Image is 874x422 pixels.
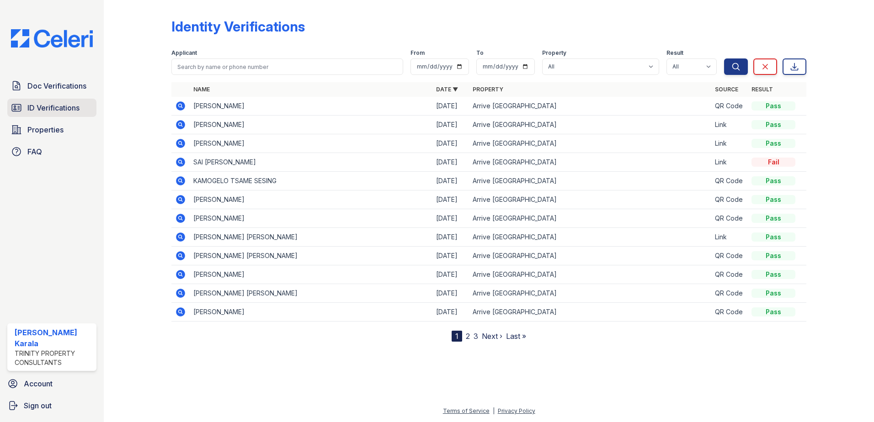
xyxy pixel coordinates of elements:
label: Applicant [171,49,197,57]
td: Arrive [GEOGRAPHIC_DATA] [469,190,712,209]
div: Pass [751,139,795,148]
div: Fail [751,158,795,167]
a: 3 [474,332,478,341]
a: Sign out [4,396,100,415]
a: Terms of Service [443,407,490,414]
td: Link [711,134,748,153]
span: ID Verifications [27,102,80,113]
td: SAI [PERSON_NAME] [190,153,432,172]
td: [DATE] [432,134,469,153]
td: [DATE] [432,172,469,190]
a: Last » [506,332,526,341]
div: Identity Verifications [171,18,305,35]
td: Arrive [GEOGRAPHIC_DATA] [469,247,712,265]
td: Link [711,116,748,134]
a: Next › [482,332,502,341]
a: Doc Verifications [7,77,96,95]
td: QR Code [711,97,748,116]
td: Arrive [GEOGRAPHIC_DATA] [469,97,712,116]
div: Pass [751,270,795,279]
td: [DATE] [432,209,469,228]
span: Doc Verifications [27,80,86,91]
td: [PERSON_NAME] [190,190,432,209]
div: Pass [751,195,795,204]
div: Trinity Property Consultants [15,349,93,367]
td: QR Code [711,190,748,209]
td: [DATE] [432,116,469,134]
td: [PERSON_NAME] [190,134,432,153]
a: Date ▼ [436,86,458,93]
label: Result [666,49,683,57]
img: CE_Logo_Blue-a8612792a0a2168367f1c8372b55b34899dd931a85d93a1a3d3e32e68fde9ad4.png [4,29,100,47]
div: Pass [751,101,795,111]
span: Sign out [24,400,52,411]
td: [DATE] [432,284,469,303]
td: Link [711,228,748,247]
div: Pass [751,307,795,316]
td: [PERSON_NAME] [190,97,432,116]
div: Pass [751,232,795,242]
div: Pass [751,176,795,185]
td: [PERSON_NAME] [190,116,432,134]
td: Arrive [GEOGRAPHIC_DATA] [469,228,712,247]
div: 1 [452,331,462,342]
div: Pass [751,120,795,129]
td: Arrive [GEOGRAPHIC_DATA] [469,209,712,228]
td: [DATE] [432,265,469,284]
div: Pass [751,289,795,298]
span: Properties [27,124,64,135]
a: Source [715,86,738,93]
a: Property [473,86,503,93]
td: Arrive [GEOGRAPHIC_DATA] [469,172,712,190]
td: Link [711,153,748,172]
a: FAQ [7,142,96,161]
td: Arrive [GEOGRAPHIC_DATA] [469,153,712,172]
td: [PERSON_NAME] [PERSON_NAME] [190,247,432,265]
td: [DATE] [432,190,469,209]
a: Privacy Policy [498,407,535,414]
td: Arrive [GEOGRAPHIC_DATA] [469,134,712,153]
td: Arrive [GEOGRAPHIC_DATA] [469,284,712,303]
td: QR Code [711,284,748,303]
span: Account [24,378,53,389]
td: QR Code [711,303,748,322]
td: QR Code [711,172,748,190]
span: FAQ [27,146,42,157]
div: | [493,407,495,414]
td: [DATE] [432,303,469,322]
div: Pass [751,251,795,260]
td: [PERSON_NAME] [190,265,432,284]
td: KAMOGELO TSAME SESING [190,172,432,190]
td: [DATE] [432,97,469,116]
td: Arrive [GEOGRAPHIC_DATA] [469,303,712,322]
a: Properties [7,121,96,139]
td: [DATE] [432,153,469,172]
td: [PERSON_NAME] [PERSON_NAME] [190,284,432,303]
td: [PERSON_NAME] [PERSON_NAME] [190,228,432,247]
td: [DATE] [432,228,469,247]
div: [PERSON_NAME] Karala [15,327,93,349]
label: From [410,49,425,57]
a: Result [751,86,773,93]
td: [PERSON_NAME] [190,303,432,322]
a: 2 [466,332,470,341]
a: Account [4,375,100,393]
td: QR Code [711,247,748,265]
td: QR Code [711,209,748,228]
input: Search by name or phone number [171,58,403,75]
a: ID Verifications [7,99,96,117]
td: [DATE] [432,247,469,265]
td: Arrive [GEOGRAPHIC_DATA] [469,265,712,284]
td: [PERSON_NAME] [190,209,432,228]
a: Name [193,86,210,93]
td: Arrive [GEOGRAPHIC_DATA] [469,116,712,134]
label: To [476,49,484,57]
div: Pass [751,214,795,223]
label: Property [542,49,566,57]
td: QR Code [711,265,748,284]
